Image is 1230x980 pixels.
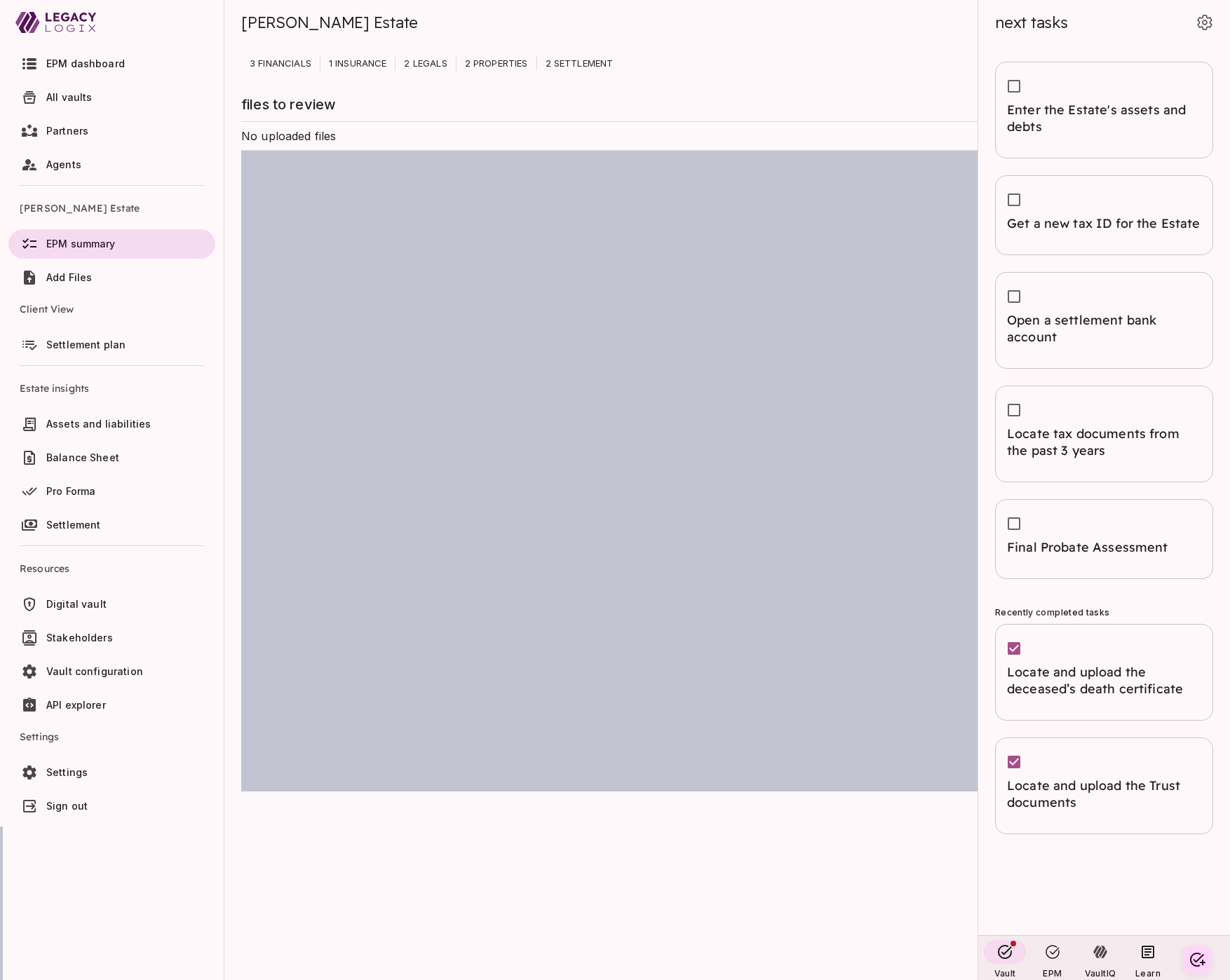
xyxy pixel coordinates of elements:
a: All vaults [8,83,215,112]
div: Locate tax documents from the past 3 years [995,386,1213,482]
div: Get a new tax ID for the Estate [995,175,1213,255]
span: EPM summary [46,238,116,250]
span: Locate and upload the Trust documents [1007,777,1201,811]
span: EPM dashboard [46,57,125,69]
a: Settings [8,758,215,787]
span: Open a settlement bank account [1007,312,1201,346]
span: Final Probate Assessment [1007,539,1201,556]
span: All vaults [46,91,93,103]
span: [PERSON_NAME] Estate [241,13,418,32]
a: Balance Sheet [8,443,215,472]
a: Stakeholders [8,623,215,653]
span: Locate and upload the deceased’s death certificate [1007,664,1201,697]
a: Vault configuration [8,657,215,686]
span: files to review [241,96,336,113]
span: Pro Forma [46,485,95,497]
p: 1 INSURANCE [320,57,396,71]
a: EPM dashboard [8,49,215,79]
span: Settlement plan [46,339,126,351]
a: Add Files [8,263,215,292]
a: Pro Forma [8,477,215,506]
span: Get a new tax ID for the Estate [1007,215,1201,232]
div: Locate and upload the Trust documents [995,737,1213,834]
span: next tasks [995,13,1068,32]
span: Learn [1135,968,1161,979]
a: API explorer [8,690,215,720]
a: Agents [8,150,215,179]
span: API explorer [46,699,106,711]
a: Assets and liabilities [8,409,215,439]
button: Create your first task [1183,946,1211,974]
p: 2 PROPERTIES [457,57,536,71]
a: EPM summary [8,229,215,259]
span: Vault configuration [46,665,143,677]
div: Enter the Estate's assets and debts [995,62,1213,158]
span: [PERSON_NAME] Estate [20,191,204,225]
a: Partners [8,116,215,146]
span: Add Files [46,271,92,283]
span: Client View [20,292,204,326]
a: Sign out [8,791,215,821]
span: Recently completed tasks [995,607,1109,618]
span: Assets and liabilities [46,418,151,430]
span: Settlement [46,519,101,531]
span: Estate insights [20,372,204,405]
span: Enter the Estate's assets and debts [1007,102,1201,135]
span: No uploaded files [241,129,337,143]
a: Settlement plan [8,330,215,360]
span: VaultIQ [1085,968,1116,979]
span: Settings [20,720,204,754]
span: Resources [20,552,204,585]
p: 2 SETTLEMENT [537,57,622,71]
span: Partners [46,125,88,137]
span: Agents [46,158,81,170]
a: Settlement [8,510,215,540]
span: Sign out [46,800,88,812]
span: Stakeholders [46,632,113,644]
span: Digital vault [46,598,107,610]
div: Locate and upload the deceased’s death certificate [995,624,1213,721]
span: Settings [46,766,88,778]
span: Vault [994,968,1016,979]
p: 3 FINANCIALS [241,57,320,71]
a: Digital vault [8,590,215,619]
span: Balance Sheet [46,451,119,463]
p: 2 LEGALS [396,57,455,71]
span: EPM [1043,968,1062,979]
div: Open a settlement bank account [995,272,1213,369]
span: Locate tax documents from the past 3 years [1007,426,1201,459]
div: Final Probate Assessment [995,499,1213,579]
